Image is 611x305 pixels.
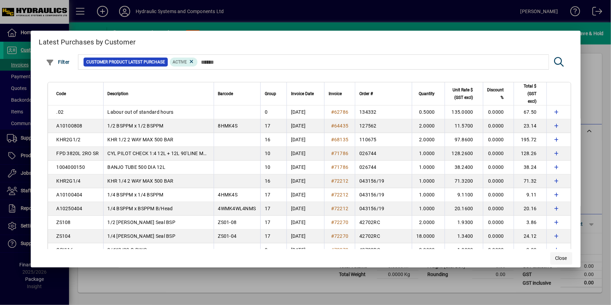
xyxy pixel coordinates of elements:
[287,188,324,202] td: [DATE]
[329,218,351,226] a: #72270
[108,151,223,156] span: CYL PILOT CHECK 1:4 12L + 12L 90'LINE MOUNTED
[287,174,324,188] td: [DATE]
[57,90,99,98] div: Code
[331,206,334,211] span: #
[57,109,64,115] span: .02
[483,243,514,257] td: 0.0000
[412,147,445,161] td: 1.0000
[57,192,83,197] span: A10100404
[57,137,81,142] span: KHR2G1/2
[334,137,348,142] span: 68135
[445,105,483,119] td: 135.0000
[359,90,408,98] div: Order #
[265,233,271,239] span: 17
[359,90,373,98] span: Order #
[287,216,324,230] td: [DATE]
[218,233,237,239] span: ZS01-04
[355,188,412,202] td: 043156/19
[355,147,412,161] td: 026744
[331,164,334,170] span: #
[57,151,99,156] span: FPD 3820L 2RO SR
[108,178,174,184] span: KHR 1/4 2 WAY MAX 500 BAR
[287,133,324,147] td: [DATE]
[483,174,514,188] td: 0.0000
[487,86,504,101] span: Discount %
[287,105,324,119] td: [DATE]
[514,133,546,147] td: 195.72
[287,243,324,257] td: [DATE]
[218,206,256,211] span: 4WMK4WL4NMS
[108,90,210,98] div: Description
[355,216,412,230] td: 42702RC
[514,188,546,202] td: 9.11
[412,243,445,257] td: 2.0000
[483,161,514,174] td: 0.0000
[31,31,581,51] h2: Latest Purchases by Customer
[265,123,271,129] span: 17
[412,188,445,202] td: 1.0000
[412,230,445,243] td: 18.0000
[329,205,351,212] a: #72212
[483,147,514,161] td: 0.0000
[445,161,483,174] td: 38.2400
[265,178,271,184] span: 16
[355,202,412,216] td: 043156/19
[329,232,351,240] a: #72270
[57,178,81,184] span: KHR2G1/4
[265,90,276,98] span: Group
[287,147,324,161] td: [DATE]
[265,164,271,170] span: 10
[218,90,256,98] div: Barcode
[412,133,445,147] td: 2.0000
[57,247,74,253] span: ORI116
[108,192,164,197] span: 1/4 BSPPM x 1/4 BSPPM
[108,137,174,142] span: KHR 1/2 2 WAY MAX 500 BAR
[445,174,483,188] td: 71.3200
[329,90,342,98] span: Invoice
[518,82,537,105] span: Total $ (GST excl)
[483,133,514,147] td: 0.0000
[334,151,348,156] span: 71786
[265,220,271,225] span: 17
[331,247,334,253] span: #
[265,192,271,197] span: 17
[331,220,334,225] span: #
[514,243,546,257] td: 2.00
[173,60,187,64] span: Active
[108,90,129,98] span: Description
[445,133,483,147] td: 97.8600
[291,90,314,98] span: Invoice Date
[265,137,271,142] span: 16
[445,119,483,133] td: 11.5700
[57,90,66,98] span: Code
[265,151,271,156] span: 10
[331,123,334,129] span: #
[265,90,282,98] div: Group
[218,123,238,129] span: 8HMK4S
[331,178,334,184] span: #
[483,119,514,133] td: 0.0000
[331,233,334,239] span: #
[514,119,546,133] td: 23.14
[329,108,351,116] a: #62786
[445,216,483,230] td: 1.9300
[329,163,351,171] a: #71786
[331,137,334,142] span: #
[331,151,334,156] span: #
[483,230,514,243] td: 0.0000
[514,216,546,230] td: 3.86
[445,230,483,243] td: 1.3400
[487,86,510,101] div: Discount %
[355,161,412,174] td: 026744
[514,174,546,188] td: 71.32
[265,206,271,211] span: 17
[483,105,514,119] td: 0.0000
[334,123,348,129] span: 64435
[514,161,546,174] td: 38.24
[57,220,71,225] span: ZS108
[555,255,567,262] span: Close
[57,123,83,129] span: A10100808
[445,147,483,161] td: 128.2600
[218,192,238,197] span: 4HMK4S
[334,192,348,197] span: 72212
